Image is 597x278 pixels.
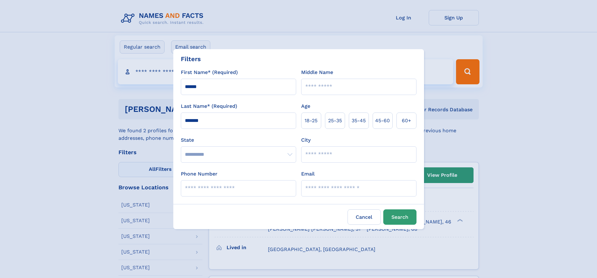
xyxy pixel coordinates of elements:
[301,102,310,110] label: Age
[301,69,333,76] label: Middle Name
[181,170,217,178] label: Phone Number
[181,102,237,110] label: Last Name* (Required)
[328,117,342,124] span: 25‑35
[301,136,311,144] label: City
[181,54,201,64] div: Filters
[375,117,390,124] span: 45‑60
[348,209,381,225] label: Cancel
[181,136,296,144] label: State
[383,209,416,225] button: Search
[352,117,366,124] span: 35‑45
[402,117,411,124] span: 60+
[305,117,317,124] span: 18‑25
[181,69,238,76] label: First Name* (Required)
[301,170,315,178] label: Email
